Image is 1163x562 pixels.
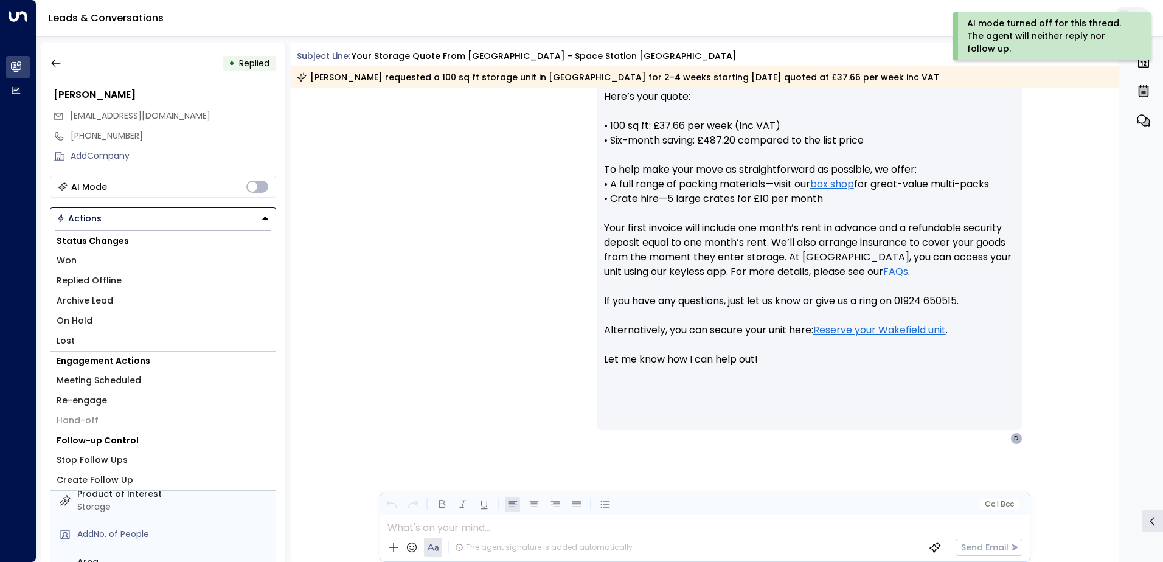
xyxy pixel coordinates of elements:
div: [PERSON_NAME] [54,88,276,102]
span: Create Follow Up [57,474,133,487]
div: D [1010,432,1022,445]
div: Your storage quote from [GEOGRAPHIC_DATA] - Space Station [GEOGRAPHIC_DATA] [352,50,737,63]
a: Leads & Conversations [49,11,164,25]
div: Actions [57,213,102,224]
span: Archive Lead [57,294,113,307]
button: Cc|Bcc [979,499,1018,510]
div: The agent signature is added automatically [455,542,633,553]
div: AddCompany [71,150,276,162]
div: • [229,52,235,74]
label: Product of Interest [77,488,271,501]
a: FAQs [883,265,908,279]
h1: Follow-up Control [50,431,276,450]
div: AI mode turned off for this thread. The agent will neither reply nor follow up. [967,17,1134,55]
span: davidcheesman@btopenworld.com [70,109,210,122]
a: box shop [810,177,854,192]
div: AddNo. of People [77,528,271,541]
button: Redo [405,497,420,512]
span: [EMAIL_ADDRESS][DOMAIN_NAME] [70,109,210,122]
div: [PHONE_NUMBER] [71,130,276,142]
span: On Hold [57,314,92,327]
span: Hand-off [57,414,99,427]
button: Undo [384,497,399,512]
span: Replied Offline [57,274,122,287]
button: Actions [50,207,276,229]
span: Subject Line: [297,50,350,62]
span: Re-engage [57,394,107,407]
span: Lost [57,335,75,347]
div: AI Mode [71,181,107,193]
h1: Status Changes [50,232,276,251]
span: Won [57,254,77,267]
h1: Engagement Actions [50,352,276,370]
span: Replied [239,57,269,69]
span: Stop Follow Ups [57,454,128,467]
span: | [996,500,999,508]
span: Cc Bcc [984,500,1013,508]
div: Button group with a nested menu [50,207,276,229]
a: Reserve your Wakefield unit [813,323,946,338]
div: Storage [77,501,271,513]
span: Meeting Scheduled [57,374,141,387]
div: [PERSON_NAME] requested a 100 sq ft storage unit in [GEOGRAPHIC_DATA] for 2-4 weeks starting [DAT... [297,71,939,83]
p: Hi [PERSON_NAME], Thank you for your interest in our 100 sq ft storage unit at [GEOGRAPHIC_DATA].... [604,46,1015,381]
